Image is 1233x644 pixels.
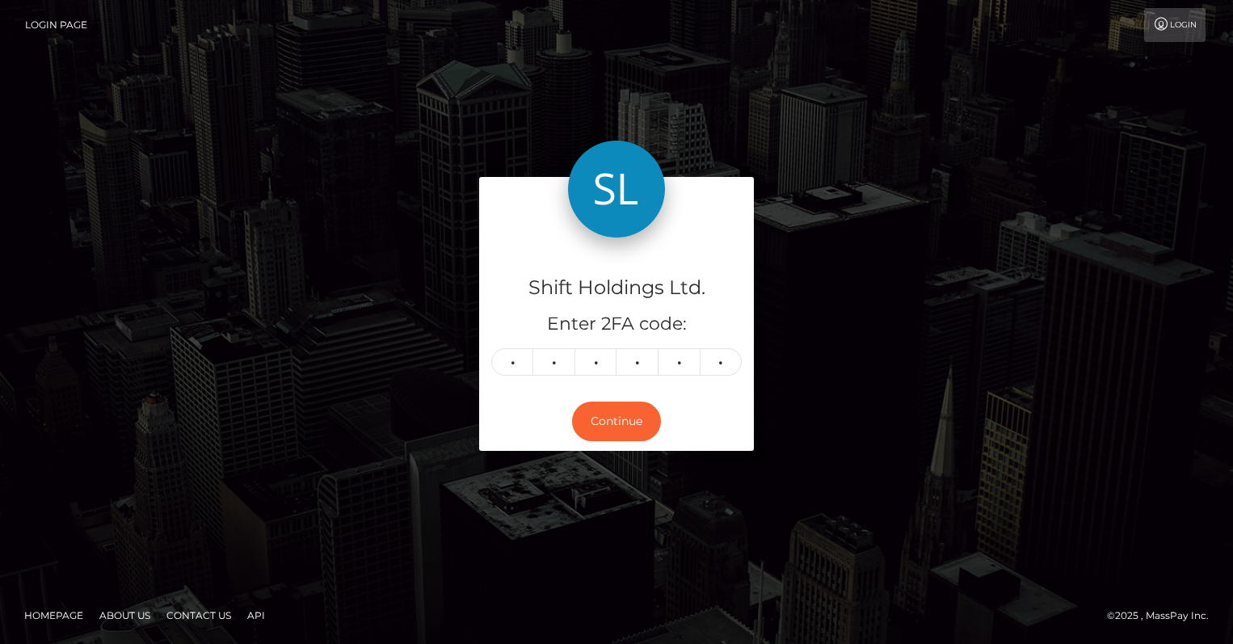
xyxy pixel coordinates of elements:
h5: Enter 2FA code: [491,312,742,337]
h4: Shift Holdings Ltd. [491,274,742,302]
a: API [241,603,271,628]
img: Shift Holdings Ltd. [568,141,665,238]
a: Login Page [25,8,87,42]
a: Homepage [18,603,90,628]
a: Login [1144,8,1206,42]
button: Continue [572,402,661,441]
div: © 2025 , MassPay Inc. [1107,607,1221,625]
a: About Us [93,603,157,628]
a: Contact Us [160,603,238,628]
